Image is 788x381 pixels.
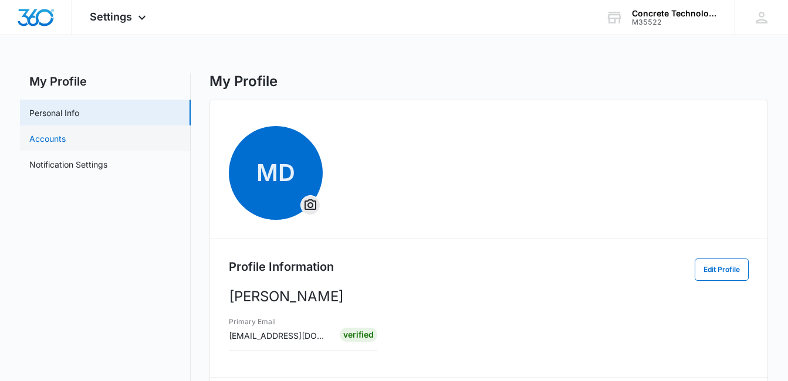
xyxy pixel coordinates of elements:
[340,328,377,342] div: Verified
[229,258,334,275] h2: Profile Information
[632,18,718,26] div: account id
[229,331,370,341] span: [EMAIL_ADDRESS][DOMAIN_NAME]
[20,73,191,90] h2: My Profile
[90,11,132,23] span: Settings
[29,132,66,145] a: Accounts
[29,107,79,119] a: Personal Info
[229,126,323,220] span: MDOverflow Menu
[229,317,332,327] h3: Primary Email
[29,158,107,171] a: Notification Settings
[229,286,749,307] p: [PERSON_NAME]
[632,9,718,18] div: account name
[229,126,323,220] span: MD
[209,73,278,90] h1: My Profile
[695,258,749,281] button: Edit Profile
[301,196,320,215] button: Overflow Menu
